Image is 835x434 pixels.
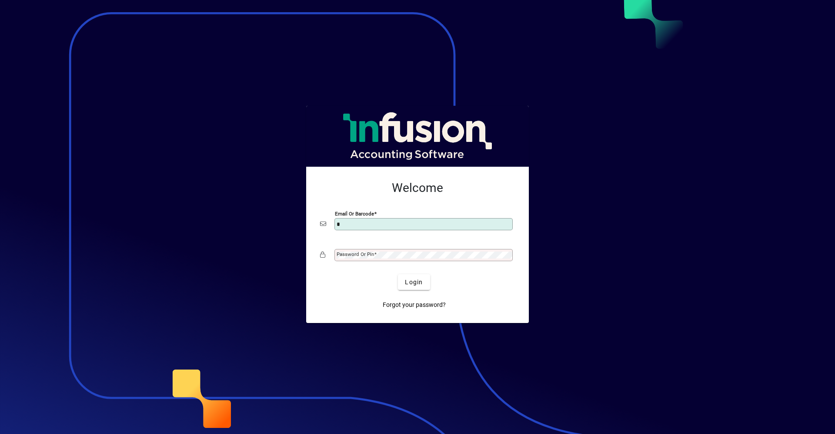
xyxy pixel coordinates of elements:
[335,211,374,217] mat-label: Email or Barcode
[337,251,374,257] mat-label: Password or Pin
[398,274,430,290] button: Login
[379,297,449,313] a: Forgot your password?
[405,278,423,287] span: Login
[320,181,515,195] h2: Welcome
[383,300,446,310] span: Forgot your password?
